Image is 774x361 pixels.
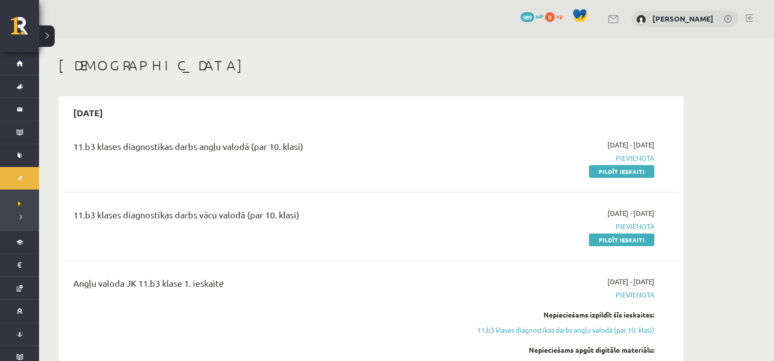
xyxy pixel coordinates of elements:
a: 989 mP [521,12,544,20]
div: Nepieciešams apgūt digitālo materiālu: [470,345,654,355]
span: xp [556,12,563,20]
a: [PERSON_NAME] [652,14,713,23]
h2: [DATE] [63,101,113,124]
div: Nepieciešams izpildīt šīs ieskaites: [470,310,654,320]
a: 0 xp [545,12,567,20]
div: Angļu valoda JK 11.b3 klase 1. ieskaite [73,276,456,295]
span: 0 [545,12,555,22]
span: [DATE] - [DATE] [607,208,654,218]
div: 11.b3 klases diagnostikas darbs vācu valodā (par 10. klasi) [73,208,456,226]
img: Reinārs Veikšs [636,15,646,24]
a: Pildīt ieskaiti [589,234,654,246]
h1: [DEMOGRAPHIC_DATA] [59,57,684,74]
span: [DATE] - [DATE] [607,276,654,287]
span: Pievienota [470,290,654,300]
a: 11.b3 klases diagnostikas darbs angļu valodā (par 10. klasi) [470,325,654,335]
div: 11.b3 klases diagnostikas darbs angļu valodā (par 10. klasi) [73,140,456,158]
span: 989 [521,12,534,22]
span: mP [536,12,544,20]
a: Rīgas 1. Tālmācības vidusskola [11,17,39,42]
span: Pievienota [470,153,654,163]
a: Pildīt ieskaiti [589,165,654,178]
span: [DATE] - [DATE] [607,140,654,150]
span: Pievienota [470,221,654,232]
